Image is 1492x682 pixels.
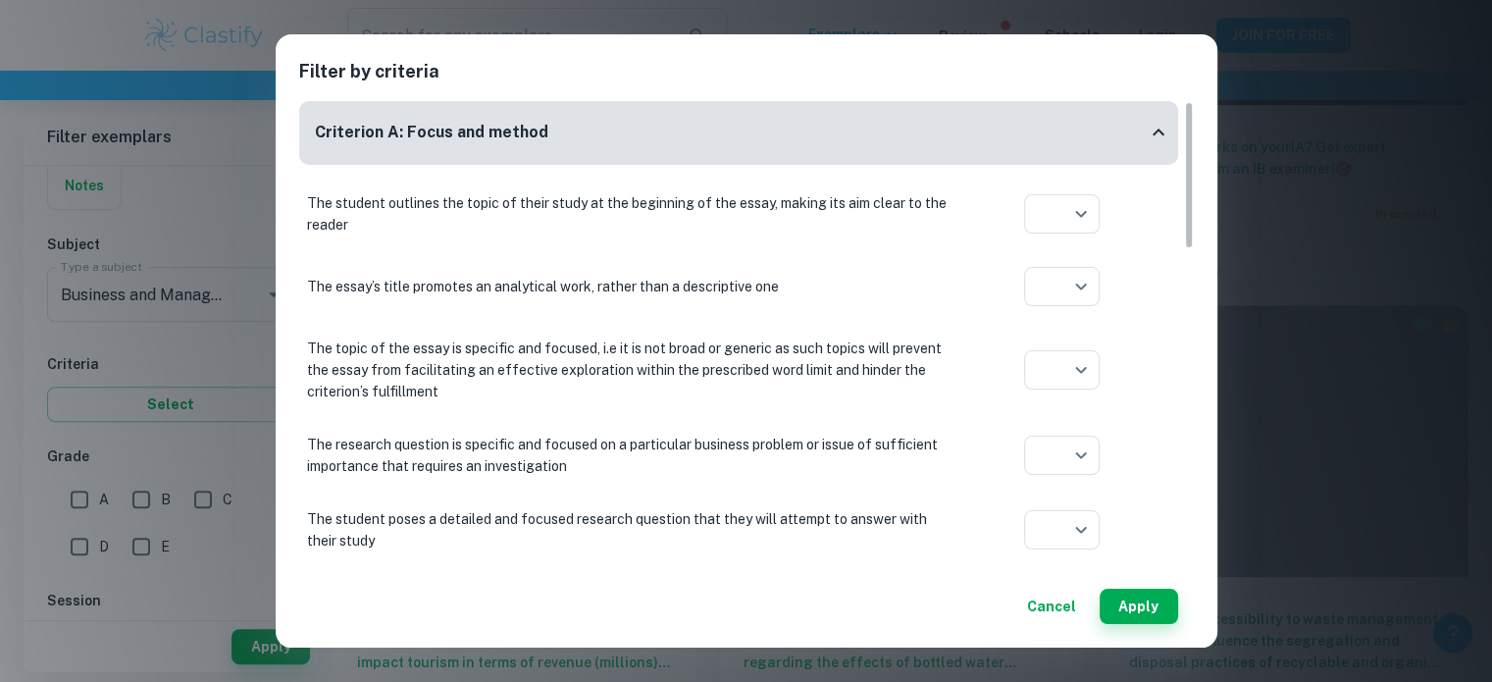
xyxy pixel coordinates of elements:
[307,508,954,551] p: The student poses a detailed and focused research question that they will attempt to answer with ...
[315,121,548,145] h6: Criterion A: Focus and method
[1019,589,1084,624] button: Cancel
[307,434,954,477] p: The research question is specific and focused on a particular business problem or issue of suffic...
[307,276,954,297] p: The essay’s title promotes an analytical work, rather than a descriptive one
[299,101,1178,165] div: Criterion A: Focus and method
[299,58,1194,101] h2: Filter by criteria
[1100,589,1178,624] button: Apply
[307,192,954,236] p: The student outlines the topic of their study at the beginning of the essay, making its aim clear...
[307,338,954,402] p: The topic of the essay is specific and focused, i.e it is not broad or generic as such topics wil...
